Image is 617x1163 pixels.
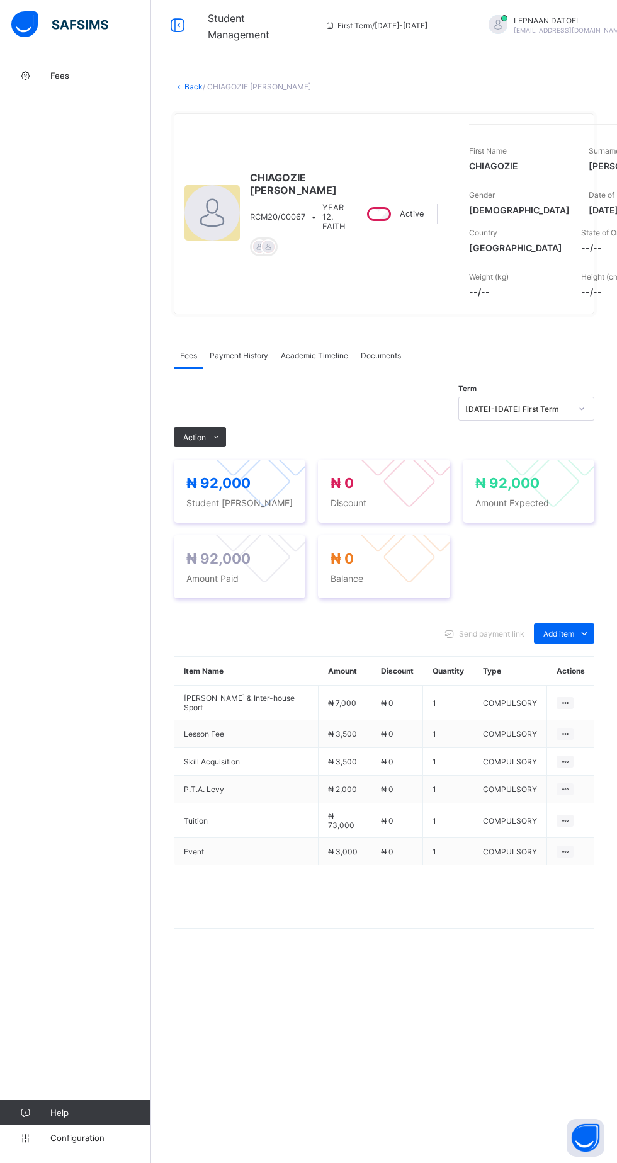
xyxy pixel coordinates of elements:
th: Quantity [423,657,473,686]
span: Configuration [50,1133,150,1143]
span: Discount [331,497,437,508]
span: ₦ 0 [381,729,393,739]
span: ₦ 0 [381,847,393,856]
td: 1 [423,803,473,838]
span: Documents [361,351,401,360]
span: Amount Expected [475,497,582,508]
td: 1 [423,720,473,748]
span: ₦ 0 [331,475,354,491]
img: safsims [11,11,108,38]
span: ₦ 0 [381,785,393,794]
span: Skill Acquisition [184,757,308,766]
span: ₦ 7,000 [328,698,356,708]
span: ₦ 0 [331,550,354,567]
span: --/-- [469,286,562,297]
span: ₦ 92,000 [475,475,540,491]
div: [DATE]-[DATE] First Term [465,404,571,414]
span: ₦ 3,500 [328,757,357,766]
span: Add item [543,629,574,638]
span: P.T.A. Levy [184,785,308,794]
td: 1 [423,776,473,803]
td: 1 [423,686,473,720]
span: [GEOGRAPHIC_DATA] [469,242,562,253]
td: COMPULSORY [473,686,547,720]
span: YEAR 12, FAITH [322,203,345,231]
th: Actions [547,657,594,686]
span: Fees [50,71,151,81]
span: Payment History [210,351,268,360]
th: Discount [371,657,423,686]
span: Fees [180,351,197,360]
span: ₦ 3,500 [328,729,357,739]
span: ₦ 92,000 [186,475,251,491]
a: Back [184,82,203,91]
span: Lesson Fee [184,729,308,739]
span: RCM20/00067 [250,212,305,222]
span: ₦ 0 [381,698,393,708]
span: Event [184,847,308,856]
span: ₦ 73,000 [328,811,354,830]
span: ₦ 0 [381,757,393,766]
td: 1 [423,748,473,776]
span: [PERSON_NAME] & Inter-house Sport [184,693,308,712]
td: COMPULSORY [473,776,547,803]
span: Weight (kg) [469,272,509,281]
span: CHIAGOZIE [PERSON_NAME] [250,171,345,196]
span: Term [458,384,477,393]
span: Help [50,1108,150,1118]
span: Action [183,433,206,442]
button: Open asap [567,1119,604,1157]
span: ₦ 3,000 [328,847,358,856]
td: COMPULSORY [473,720,547,748]
span: [DEMOGRAPHIC_DATA] [469,205,570,215]
span: session/term information [325,21,427,30]
span: Student [PERSON_NAME] [186,497,293,508]
span: Country [469,228,497,237]
td: COMPULSORY [473,803,547,838]
span: First Name [469,146,507,156]
span: Tuition [184,816,308,825]
td: COMPULSORY [473,748,547,776]
span: Student Management [208,12,269,41]
div: • [250,203,345,231]
td: COMPULSORY [473,838,547,866]
span: ₦ 92,000 [186,550,251,567]
span: / CHIAGOZIE [PERSON_NAME] [203,82,311,91]
th: Item Name [174,657,319,686]
span: Send payment link [459,629,524,638]
th: Amount [319,657,371,686]
span: ₦ 0 [381,816,393,825]
span: CHIAGOZIE [469,161,570,171]
span: Gender [469,190,495,200]
span: Active [400,209,424,218]
span: ₦ 2,000 [328,785,357,794]
span: Academic Timeline [281,351,348,360]
td: 1 [423,838,473,866]
span: Balance [331,573,437,584]
span: Amount Paid [186,573,293,584]
th: Type [473,657,547,686]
